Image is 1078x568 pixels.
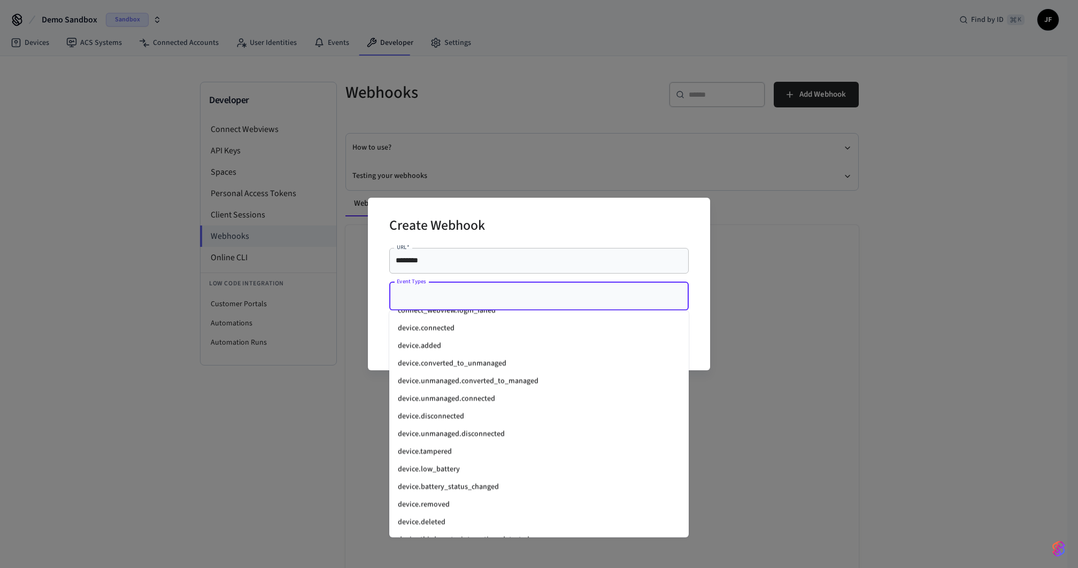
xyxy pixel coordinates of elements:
[389,320,689,337] li: device.connected
[389,513,689,531] li: device.deleted
[389,337,689,355] li: device.added
[389,302,689,320] li: connect_webview.login_failed
[389,425,689,443] li: device.unmanaged.disconnected
[397,277,426,285] label: Event Types
[1052,540,1065,557] img: SeamLogoGradient.69752ec5.svg
[389,408,689,425] li: device.disconnected
[389,390,689,408] li: device.unmanaged.connected
[389,211,485,243] h2: Create Webhook
[389,443,689,461] li: device.tampered
[389,478,689,496] li: device.battery_status_changed
[389,355,689,372] li: device.converted_to_unmanaged
[397,243,409,251] label: URL
[389,496,689,513] li: device.removed
[389,531,689,549] li: device.third_party_integration_detected
[389,372,689,390] li: device.unmanaged.converted_to_managed
[389,461,689,478] li: device.low_battery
